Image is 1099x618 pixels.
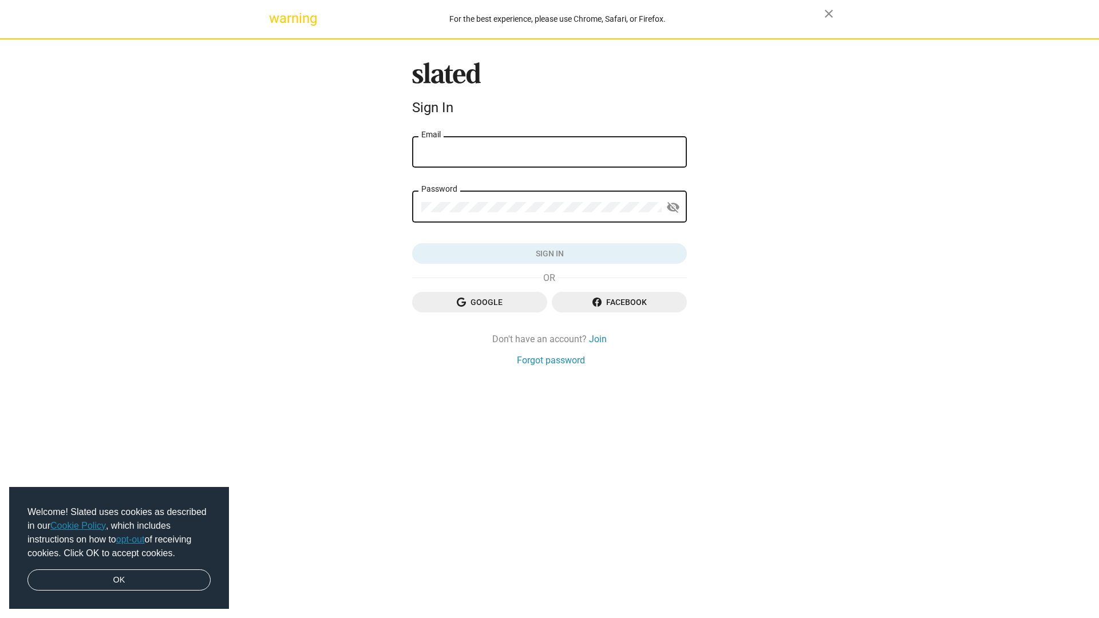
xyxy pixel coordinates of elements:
div: Sign In [412,100,687,116]
span: Google [421,292,538,312]
div: Don't have an account? [412,333,687,345]
mat-icon: warning [269,11,283,25]
a: Join [589,333,607,345]
span: Welcome! Slated uses cookies as described in our , which includes instructions on how to of recei... [27,505,211,560]
sl-branding: Sign In [412,62,687,121]
button: Facebook [552,292,687,312]
div: For the best experience, please use Chrome, Safari, or Firefox. [291,11,824,27]
span: Facebook [561,292,678,312]
a: Forgot password [517,354,585,366]
div: cookieconsent [9,487,229,609]
a: Cookie Policy [50,521,106,530]
a: opt-out [116,534,145,544]
a: dismiss cookie message [27,569,211,591]
button: Show password [662,196,685,219]
mat-icon: visibility_off [666,199,680,216]
button: Google [412,292,547,312]
mat-icon: close [822,7,836,21]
